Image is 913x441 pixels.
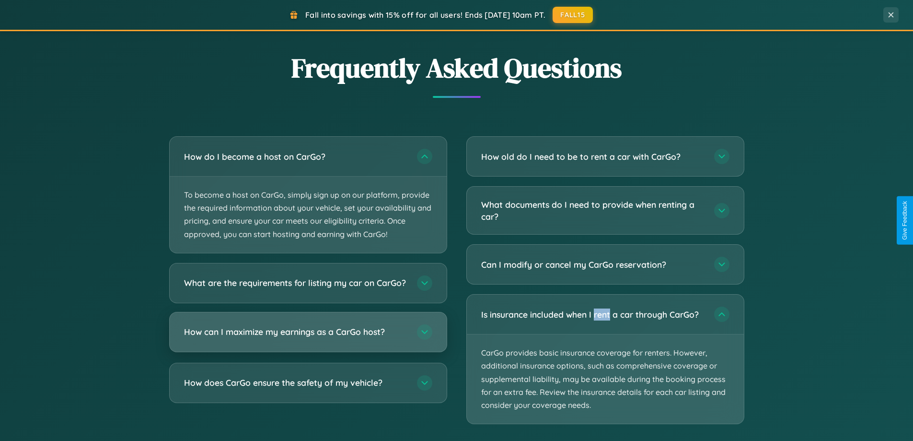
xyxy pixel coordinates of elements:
[481,259,705,271] h3: Can I modify or cancel my CarGo reservation?
[305,10,545,20] span: Fall into savings with 15% off for all users! Ends [DATE] 10am PT.
[170,177,447,253] p: To become a host on CarGo, simply sign up on our platform, provide the required information about...
[184,277,407,289] h3: What are the requirements for listing my car on CarGo?
[553,7,593,23] button: FALL15
[184,377,407,389] h3: How does CarGo ensure the safety of my vehicle?
[481,151,705,163] h3: How old do I need to be to rent a car with CarGo?
[901,201,908,240] div: Give Feedback
[184,151,407,163] h3: How do I become a host on CarGo?
[169,49,744,86] h2: Frequently Asked Questions
[184,326,407,338] h3: How can I maximize my earnings as a CarGo host?
[481,199,705,222] h3: What documents do I need to provide when renting a car?
[481,309,705,321] h3: Is insurance included when I rent a car through CarGo?
[467,334,744,424] p: CarGo provides basic insurance coverage for renters. However, additional insurance options, such ...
